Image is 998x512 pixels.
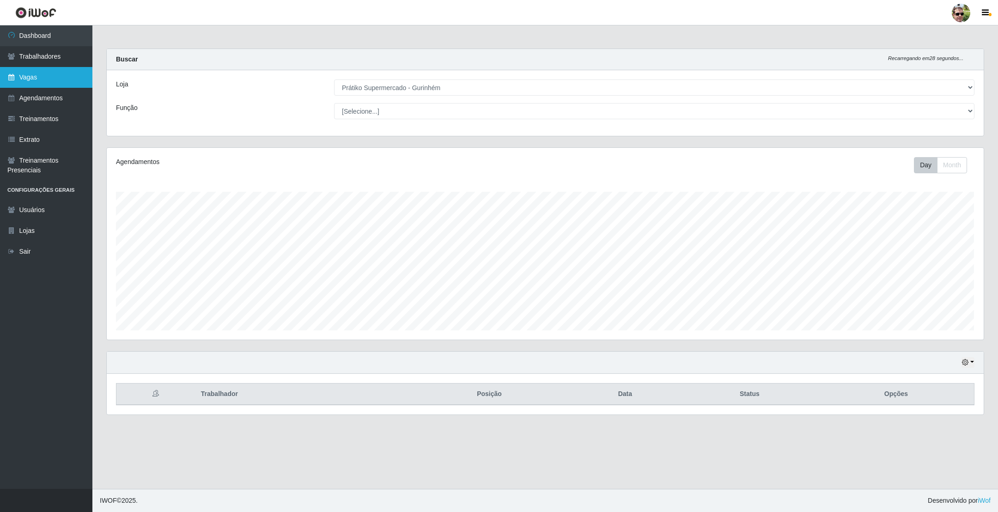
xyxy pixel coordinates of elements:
th: Status [681,384,818,405]
div: First group [914,157,967,173]
div: Toolbar with button groups [914,157,974,173]
label: Loja [116,79,128,89]
i: Recarregando em 28 segundos... [888,55,963,61]
img: CoreUI Logo [15,7,56,18]
button: Month [937,157,967,173]
span: © 2025 . [100,496,138,506]
th: Trabalhador [195,384,409,405]
div: Agendamentos [116,157,466,167]
a: iWof [978,497,991,504]
th: Opções [818,384,974,405]
span: Desenvolvido por [928,496,991,506]
span: IWOF [100,497,117,504]
button: Day [914,157,937,173]
label: Função [116,103,138,113]
strong: Buscar [116,55,138,63]
th: Posição [409,384,569,405]
th: Data [569,384,681,405]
